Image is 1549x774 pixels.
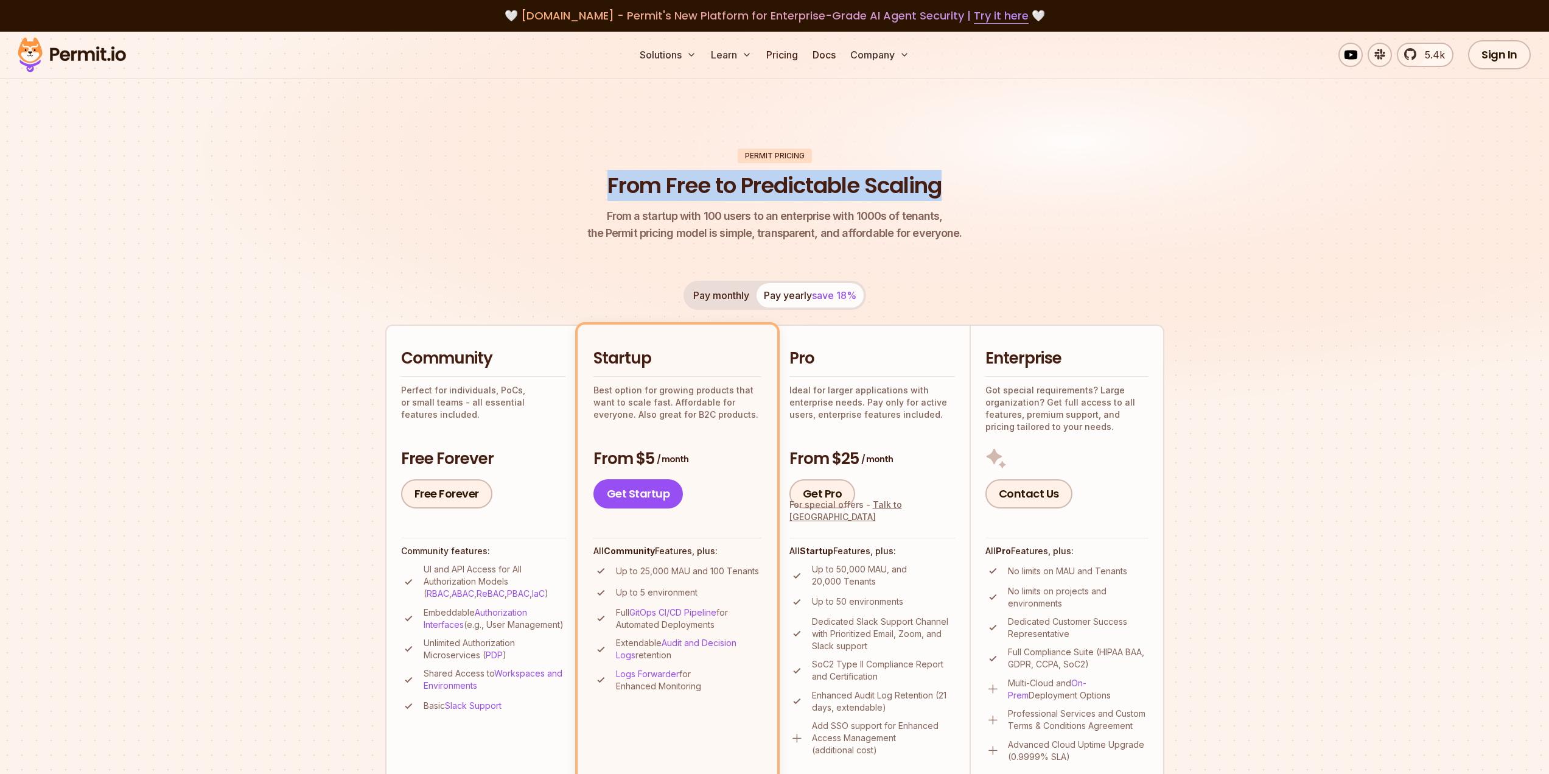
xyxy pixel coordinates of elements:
p: SoC2 Type II Compliance Report and Certification [812,658,955,683]
p: No limits on MAU and Tenants [1008,565,1127,577]
p: the Permit pricing model is simple, transparent, and affordable for everyone. [587,208,962,242]
strong: Community [604,546,655,556]
span: / month [657,453,688,465]
p: Got special requirements? Large organization? Get full access to all features, premium support, a... [985,384,1149,433]
button: Company [845,43,914,67]
h3: From $25 [789,448,955,470]
p: for Enhanced Monitoring [616,668,761,692]
a: Free Forever [401,479,492,508]
p: Professional Services and Custom Terms & Conditions Agreement [1008,708,1149,732]
a: Contact Us [985,479,1072,508]
a: Sign In [1468,40,1531,69]
p: Shared Access to [424,667,565,692]
p: Perfect for individuals, PoCs, or small teams - all essential features included. [401,384,565,421]
button: Pay monthly [686,283,757,308]
p: Advanced Cloud Uptime Upgrade (0.9999% SLA) [1008,739,1149,763]
a: Try it here [974,8,1029,24]
button: Solutions [635,43,701,67]
h2: Pro [789,348,955,370]
h2: Enterprise [985,348,1149,370]
p: Up to 25,000 MAU and 100 Tenants [616,565,759,577]
p: Multi-Cloud and Deployment Options [1008,677,1149,702]
a: GitOps CI/CD Pipeline [629,607,716,617]
a: Get Pro [789,479,856,508]
h4: Community features: [401,545,565,557]
h3: From $5 [593,448,761,470]
h4: All Features, plus: [593,545,761,557]
p: Full Compliance Suite (HIPAA BAA, GDPR, CCPA, SoC2) [1008,646,1149,670]
p: No limits on projects and environments [1008,585,1149,610]
button: Learn [706,43,757,67]
a: ReBAC [477,588,505,599]
p: Up to 50 environments [812,596,903,608]
a: IaC [532,588,545,599]
p: Embeddable (e.g., User Management) [424,607,565,631]
p: Unlimited Authorization Microservices ( ) [424,637,565,661]
img: Permit logo [12,34,131,76]
div: 🤍 🤍 [29,7,1520,24]
a: PBAC [507,588,530,599]
p: Ideal for larger applications with enterprise needs. Pay only for active users, enterprise featur... [789,384,955,421]
a: ABAC [452,588,474,599]
h3: Free Forever [401,448,565,470]
a: PDP [486,650,503,660]
span: 5.4k [1418,47,1445,62]
p: Full for Automated Deployments [616,607,761,631]
a: RBAC [427,588,449,599]
p: Add SSO support for Enhanced Access Management (additional cost) [812,720,955,756]
p: Up to 50,000 MAU, and 20,000 Tenants [812,563,955,588]
p: UI and API Access for All Authorization Models ( , , , , ) [424,563,565,600]
h4: All Features, plus: [789,545,955,557]
p: Extendable retention [616,637,761,661]
span: From a startup with 100 users to an enterprise with 1000s of tenants, [587,208,962,225]
a: Authorization Interfaces [424,607,527,630]
a: 5.4k [1397,43,1453,67]
h4: All Features, plus: [985,545,1149,557]
p: Enhanced Audit Log Retention (21 days, extendable) [812,689,955,714]
a: Get Startup [593,479,684,508]
a: Audit and Decision Logs [616,638,736,660]
strong: Pro [996,546,1011,556]
p: Basic [424,700,502,712]
h2: Startup [593,348,761,370]
a: Pricing [761,43,803,67]
p: Best option for growing products that want to scale fast. Affordable for everyone. Also great for... [593,384,761,421]
div: Permit Pricing [738,149,812,163]
a: Docs [808,43,841,67]
a: Logs Forwarder [616,669,679,679]
span: [DOMAIN_NAME] - Permit's New Platform for Enterprise-Grade AI Agent Security | [521,8,1029,23]
a: Slack Support [445,700,502,711]
p: Dedicated Slack Support Channel with Prioritized Email, Zoom, and Slack support [812,616,955,652]
h1: From Free to Predictable Scaling [607,171,942,201]
strong: Startup [800,546,833,556]
div: For special offers - [789,499,955,523]
span: / month [861,453,893,465]
h2: Community [401,348,565,370]
p: Dedicated Customer Success Representative [1008,616,1149,640]
a: On-Prem [1008,678,1086,700]
p: Up to 5 environment [616,586,698,599]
